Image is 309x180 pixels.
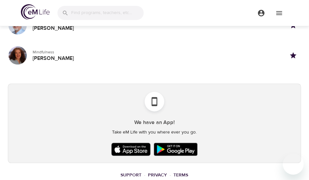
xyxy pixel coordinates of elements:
h5: We have an App! [13,119,296,126]
p: Take eM Life with you where ever you go. [13,129,296,136]
a: Support [121,172,142,178]
img: Apple App Store [110,141,152,158]
iframe: Button to launch messaging window [283,154,304,175]
a: Privacy [148,172,167,178]
p: Mindfulness [33,49,280,55]
button: Profile for Cindy Gittleman [8,46,27,65]
nav: breadcrumb [8,171,301,180]
input: Find programs, teachers, etc... [71,6,144,20]
button: menu [270,4,288,22]
h5: [PERSON_NAME] [33,55,280,62]
button: menu [252,4,270,22]
img: logo [21,4,50,20]
h5: [PERSON_NAME] [33,25,280,32]
a: Terms [174,172,188,178]
img: Google Play Store [152,141,199,158]
li: · [144,171,146,180]
li: · [170,171,171,180]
